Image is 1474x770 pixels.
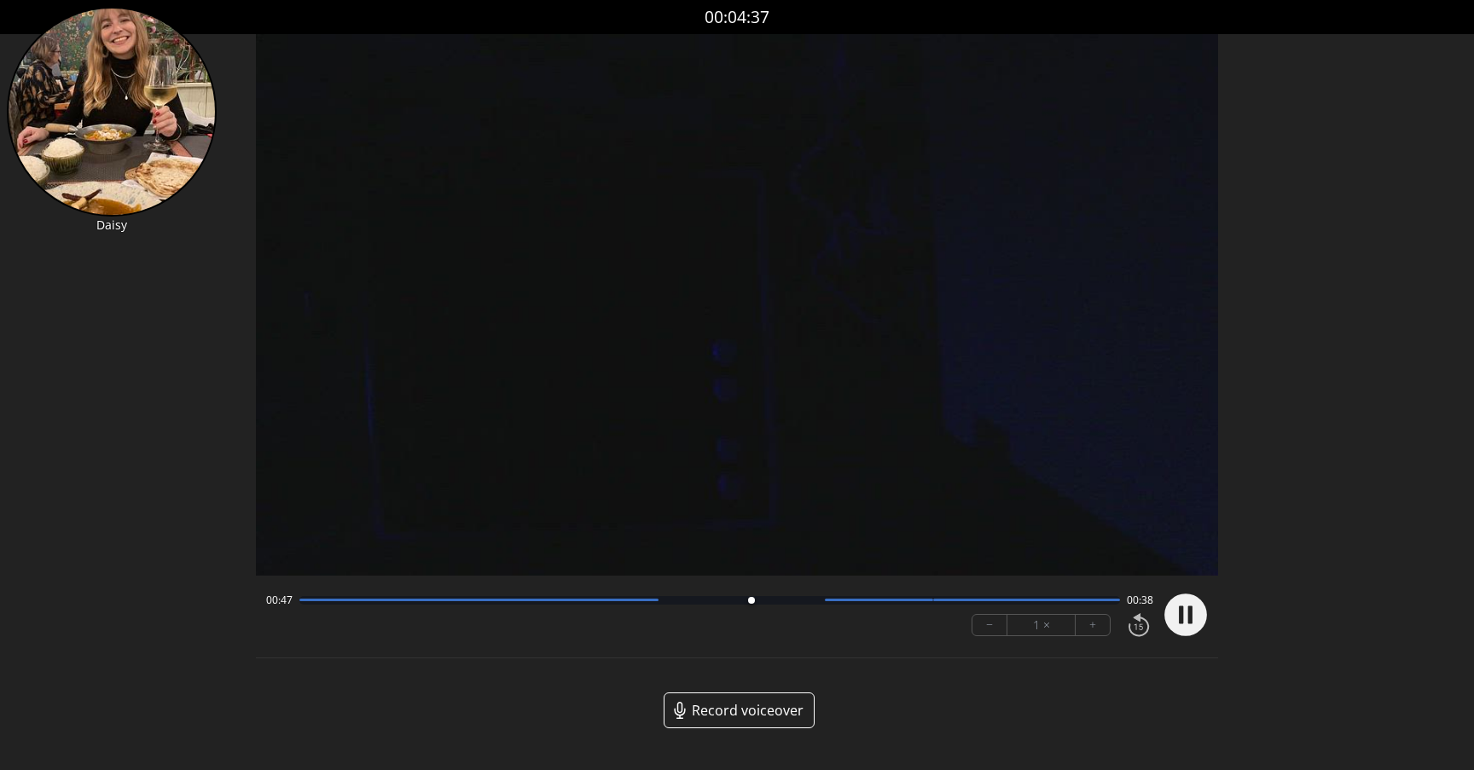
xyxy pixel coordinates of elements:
button: − [972,615,1007,635]
div: 1 × [1007,615,1076,635]
span: 00:47 [266,593,293,607]
span: Record voiceover [692,700,804,721]
a: Record voiceover [664,692,815,728]
p: Daisy [7,217,217,234]
a: 00:04:37 [705,5,769,30]
button: + [1076,615,1110,635]
span: 00:38 [1127,593,1153,607]
img: DM [7,7,217,217]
